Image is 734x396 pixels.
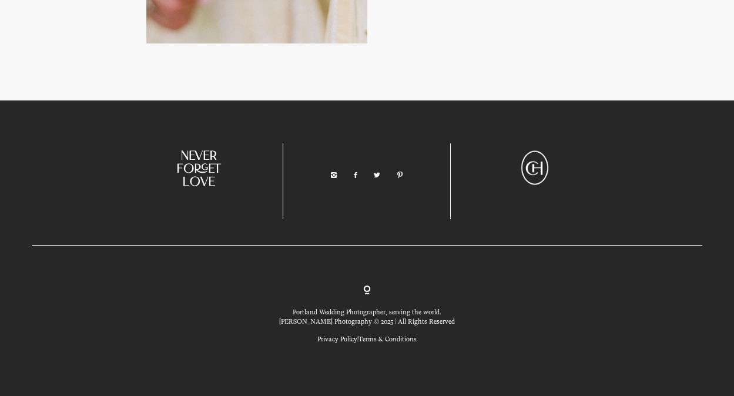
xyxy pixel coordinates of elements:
[279,308,455,325] p: , serving the world. [PERSON_NAME] Photography © 2025 | All Rights Reserved
[279,335,455,344] p: |
[520,149,549,186] img: Image of text - CH
[358,335,417,343] a: Terms & Conditions
[176,149,223,187] img: Image of text - Never Forget Love
[317,335,357,343] a: Privacy Policy
[293,308,386,316] a: Portland Wedding Photographer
